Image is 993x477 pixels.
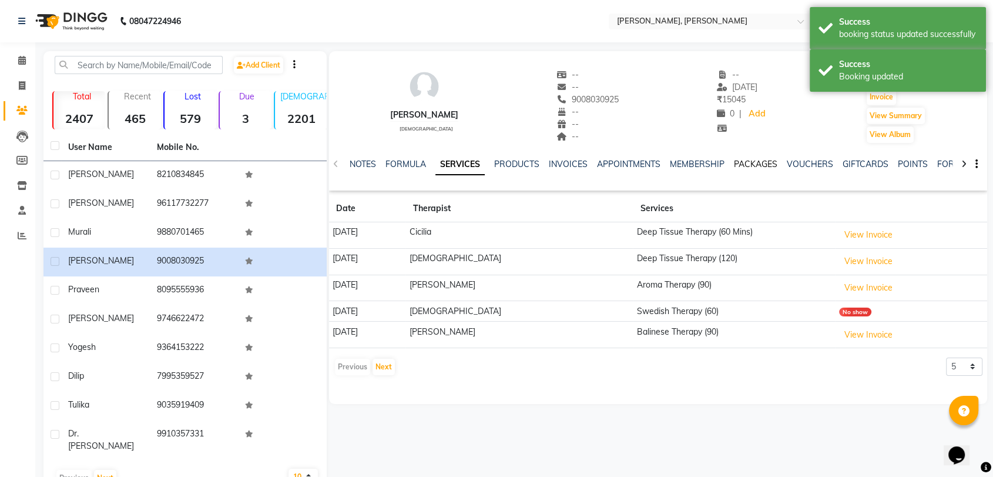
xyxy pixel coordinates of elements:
input: Search by Name/Mobile/Email/Code [55,56,223,74]
a: SERVICES [435,154,485,175]
th: Services [633,195,835,222]
span: 15045 [717,94,746,105]
td: Cicilia [405,222,633,249]
strong: 2201 [275,111,327,126]
td: 8210834845 [150,161,239,190]
div: Booking updated [839,71,977,83]
td: [DEMOGRAPHIC_DATA] [405,301,633,322]
span: -- [717,69,739,80]
strong: 465 [109,111,160,126]
img: avatar [407,69,442,104]
button: View Invoice [839,279,898,297]
span: | [739,108,742,120]
span: [PERSON_NAME] [68,169,134,179]
th: Therapist [405,195,633,222]
span: Tulika [68,399,89,410]
span: Murali [68,226,91,237]
td: 9746622472 [150,305,239,334]
strong: 579 [165,111,216,126]
span: -- [556,69,579,80]
span: Dilip [68,371,84,381]
button: Next [373,359,395,375]
a: PACKAGES [734,159,777,169]
a: Add [746,106,767,122]
td: Swedish Therapy (60) [633,301,835,322]
span: Dr. [PERSON_NAME] [68,428,134,451]
span: -- [556,82,579,92]
span: [PERSON_NAME] [68,198,134,208]
iframe: chat widget [944,430,981,465]
button: View Invoice [839,226,898,244]
th: Date [329,195,406,222]
span: -- [556,119,579,129]
a: APPOINTMENTS [597,159,660,169]
span: 0 [717,108,734,119]
td: [DEMOGRAPHIC_DATA] [405,248,633,275]
td: [DATE] [329,248,406,275]
a: GIFTCARDS [843,159,888,169]
p: Total [58,91,105,102]
div: [PERSON_NAME] [390,109,458,121]
button: View Summary [867,108,925,124]
a: MEMBERSHIP [670,159,724,169]
td: [PERSON_NAME] [405,322,633,348]
span: Praveen [68,284,99,295]
a: Add Client [234,57,283,74]
img: logo [30,5,110,38]
td: 7995359527 [150,363,239,392]
a: POINTS [898,159,928,169]
p: Lost [169,91,216,102]
td: 9364153222 [150,334,239,363]
span: Yogesh [68,342,96,352]
td: 9910357331 [150,421,239,459]
td: 8095555936 [150,276,239,305]
span: -- [556,106,579,117]
div: booking status updated successfully [839,28,977,41]
button: Invoice [867,89,896,105]
button: View Invoice [839,252,898,271]
p: [DEMOGRAPHIC_DATA] [280,91,327,102]
a: VOUCHERS [787,159,833,169]
td: [PERSON_NAME] [405,275,633,301]
a: NOTES [350,159,376,169]
td: 9880701465 [150,219,239,248]
span: [DATE] [717,82,757,92]
div: No show [839,308,871,316]
span: [PERSON_NAME] [68,255,134,266]
a: FORMS [937,159,967,169]
span: [PERSON_NAME] [68,313,134,323]
td: [DATE] [329,322,406,348]
td: [DATE] [329,301,406,322]
td: Balinese Therapy (90) [633,322,835,348]
span: -- [556,131,579,142]
th: User Name [61,134,150,161]
td: 96117732277 [150,190,239,219]
span: ₹ [717,94,722,105]
span: [DEMOGRAPHIC_DATA] [400,126,453,132]
td: Deep Tissue Therapy (120) [633,248,835,275]
td: Aroma Therapy (90) [633,275,835,301]
b: 08047224946 [129,5,181,38]
a: PRODUCTS [494,159,539,169]
button: View Invoice [839,326,898,344]
div: Success [839,16,977,28]
a: INVOICES [549,159,588,169]
p: Due [222,91,271,102]
strong: 3 [220,111,271,126]
td: 9008030925 [150,248,239,276]
div: Success [839,58,977,71]
p: Recent [113,91,160,102]
button: View Album [867,126,914,143]
td: [DATE] [329,222,406,249]
td: [DATE] [329,275,406,301]
td: Deep Tissue Therapy (60 Mins) [633,222,835,249]
td: 9035919409 [150,392,239,421]
th: Mobile No. [150,134,239,161]
strong: 2407 [53,111,105,126]
a: FORMULA [385,159,426,169]
span: 9008030925 [556,94,619,105]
